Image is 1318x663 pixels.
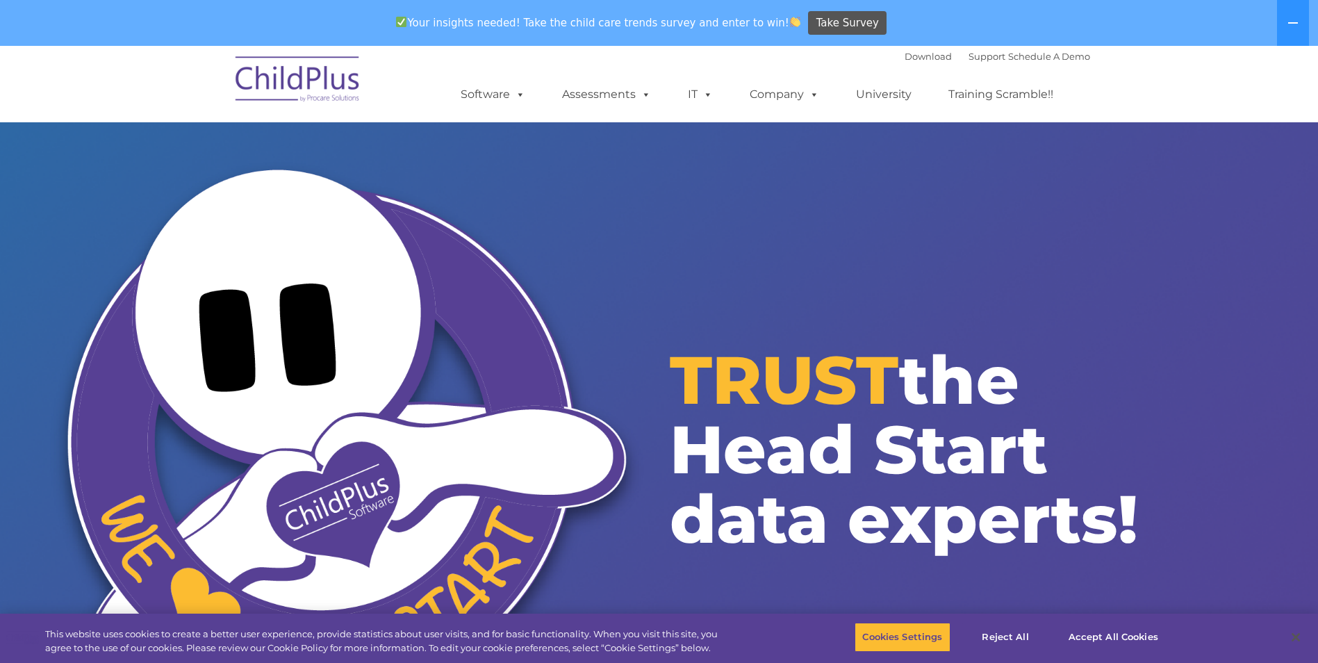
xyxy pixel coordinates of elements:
[816,11,879,35] span: Take Survey
[1280,622,1311,653] button: Close
[736,81,833,108] a: Company
[905,51,952,62] a: Download
[229,47,368,116] img: ChildPlus by Procare Solutions
[1061,623,1166,652] button: Accept All Cookies
[390,9,807,36] span: Your insights needed! Take the child care trends survey and enter to win!
[962,623,1049,652] button: Reject All
[670,339,899,420] span: TRUST
[447,81,539,108] a: Software
[45,628,725,655] div: This website uses cookies to create a better user experience, provide statistics about user visit...
[396,17,406,27] img: ✅
[670,339,1138,559] span: the Head Start data experts!
[1008,51,1090,62] a: Schedule A Demo
[842,81,925,108] a: University
[548,81,665,108] a: Assessments
[969,51,1005,62] a: Support
[790,17,800,27] img: 👏
[674,81,727,108] a: IT
[855,623,950,652] button: Cookies Settings
[905,51,1090,62] font: |
[934,81,1067,108] a: Training Scramble!!
[808,11,887,35] a: Take Survey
